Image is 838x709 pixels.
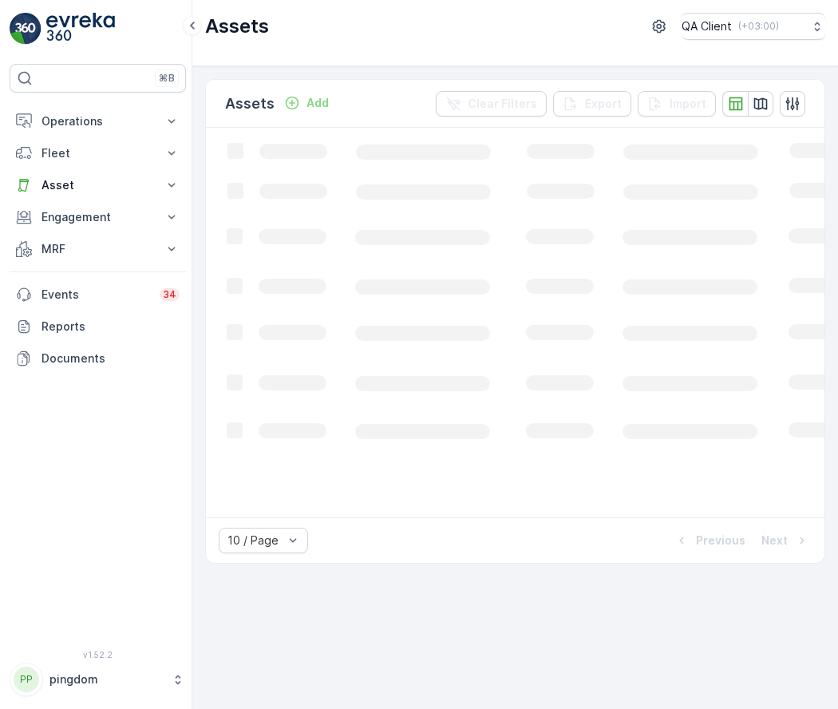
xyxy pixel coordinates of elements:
[10,233,186,265] button: MRF
[278,93,335,113] button: Add
[682,18,732,34] p: QA Client
[10,105,186,137] button: Operations
[42,319,180,335] p: Reports
[553,91,631,117] button: Export
[42,145,154,161] p: Fleet
[42,287,150,303] p: Events
[10,201,186,233] button: Engagement
[468,96,537,112] p: Clear Filters
[42,113,154,129] p: Operations
[306,95,329,111] p: Add
[10,137,186,169] button: Fleet
[42,351,180,366] p: Documents
[159,72,175,85] p: ⌘B
[638,91,716,117] button: Import
[14,667,39,692] div: PP
[10,650,186,659] span: v 1.52.2
[585,96,622,112] p: Export
[696,533,745,549] p: Previous
[672,531,747,550] button: Previous
[670,96,706,112] p: Import
[10,169,186,201] button: Asset
[760,531,812,550] button: Next
[10,311,186,343] a: Reports
[225,93,275,115] p: Assets
[205,14,269,39] p: Assets
[738,20,779,33] p: ( +03:00 )
[10,343,186,374] a: Documents
[42,177,154,193] p: Asset
[436,91,547,117] button: Clear Filters
[10,279,186,311] a: Events34
[49,671,164,687] p: pingdom
[10,663,186,696] button: PPpingdom
[10,13,42,45] img: logo
[682,13,825,40] button: QA Client(+03:00)
[46,13,115,45] img: logo_light-DOdMpM7g.png
[761,533,788,549] p: Next
[42,241,154,257] p: MRF
[163,288,176,301] p: 34
[42,209,154,225] p: Engagement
